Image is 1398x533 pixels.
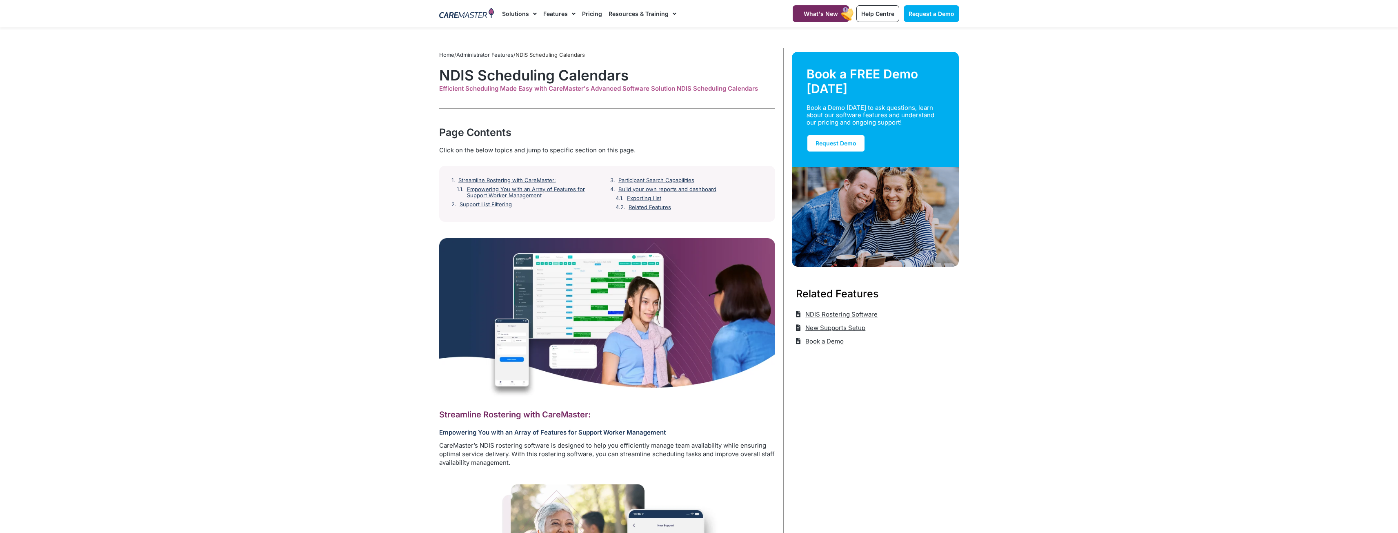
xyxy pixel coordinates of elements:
[439,8,494,20] img: CareMaster Logo
[439,146,775,155] div: Click on the below topics and jump to specific section on this page.
[796,321,866,335] a: New Supports Setup
[803,335,844,348] span: Book a Demo
[439,409,775,420] h2: Streamline Rostering with CareMaster:
[816,140,856,147] span: Request Demo
[796,308,878,321] a: NDIS Rostering Software
[439,125,775,140] div: Page Contents
[629,204,671,211] a: Related Features
[796,335,844,348] a: Book a Demo
[856,5,899,22] a: Help Centre
[439,51,454,58] a: Home
[803,308,878,321] span: NDIS Rostering Software
[439,67,775,84] h1: NDIS Scheduling Calendars
[439,85,775,92] div: Efficient Scheduling Made Easy with CareMaster's Advanced Software Solution NDIS Scheduling Calen...
[439,51,585,58] span: / /
[439,441,775,467] p: CareMaster’s NDIS rostering software is designed to help you efficiently manage team availability...
[458,177,556,184] a: Streamline Rostering with CareMaster:
[807,67,945,96] div: Book a FREE Demo [DATE]
[618,177,694,184] a: Participant Search Capabilities
[467,186,604,199] a: Empowering You with an Array of Features for Support Worker Management
[618,186,716,193] a: Build your own reports and dashboard
[807,104,935,126] div: Book a Demo [DATE] to ask questions, learn about our software features and understand our pricing...
[456,51,513,58] a: Administrator Features
[807,134,865,152] a: Request Demo
[909,10,954,17] span: Request a Demo
[793,5,849,22] a: What's New
[804,10,838,17] span: What's New
[861,10,894,17] span: Help Centre
[803,321,865,335] span: New Supports Setup
[516,51,585,58] span: NDIS Scheduling Calendars
[904,5,959,22] a: Request a Demo
[439,428,775,436] h3: Empowering You with an Array of Features for Support Worker Management
[627,195,661,202] a: Exporting List
[460,201,512,208] a: Support List Filtering
[796,286,955,301] h3: Related Features
[792,167,959,267] img: Support Worker and NDIS Participant out for a coffee.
